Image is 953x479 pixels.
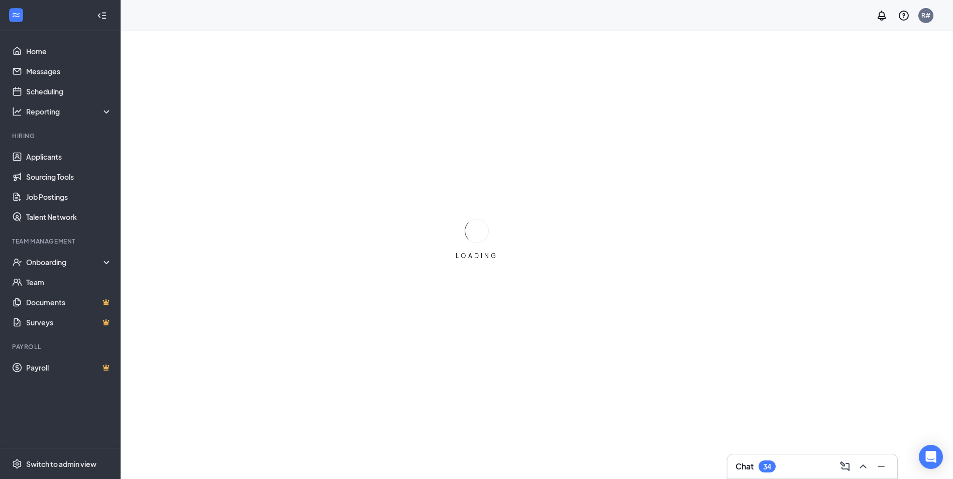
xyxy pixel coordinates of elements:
[26,81,112,101] a: Scheduling
[452,252,502,260] div: LOADING
[26,357,112,378] a: PayrollCrown
[919,445,943,469] div: Open Intercom Messenger
[26,292,112,312] a: DocumentsCrown
[875,460,887,472] svg: Minimize
[26,272,112,292] a: Team
[26,312,112,332] a: SurveysCrown
[839,460,851,472] svg: ComposeMessage
[12,257,22,267] svg: UserCheck
[26,61,112,81] a: Messages
[857,460,869,472] svg: ChevronUp
[855,458,871,474] button: ChevronUp
[26,41,112,61] a: Home
[97,11,107,21] svg: Collapse
[26,147,112,167] a: Applicants
[12,132,110,140] div: Hiring
[12,459,22,469] svg: Settings
[876,10,888,22] svg: Notifications
[12,237,110,246] div: Team Management
[26,106,113,116] div: Reporting
[26,459,96,469] div: Switch to admin view
[873,458,889,474] button: Minimize
[763,462,771,471] div: 34
[11,10,21,20] svg: WorkstreamLogo
[12,106,22,116] svg: Analysis
[898,10,910,22] svg: QuestionInfo
[26,167,112,187] a: Sourcing Tools
[26,207,112,227] a: Talent Network
[735,461,754,472] h3: Chat
[26,257,103,267] div: Onboarding
[26,187,112,207] a: Job Postings
[921,11,930,20] div: R#
[837,458,853,474] button: ComposeMessage
[12,342,110,351] div: Payroll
